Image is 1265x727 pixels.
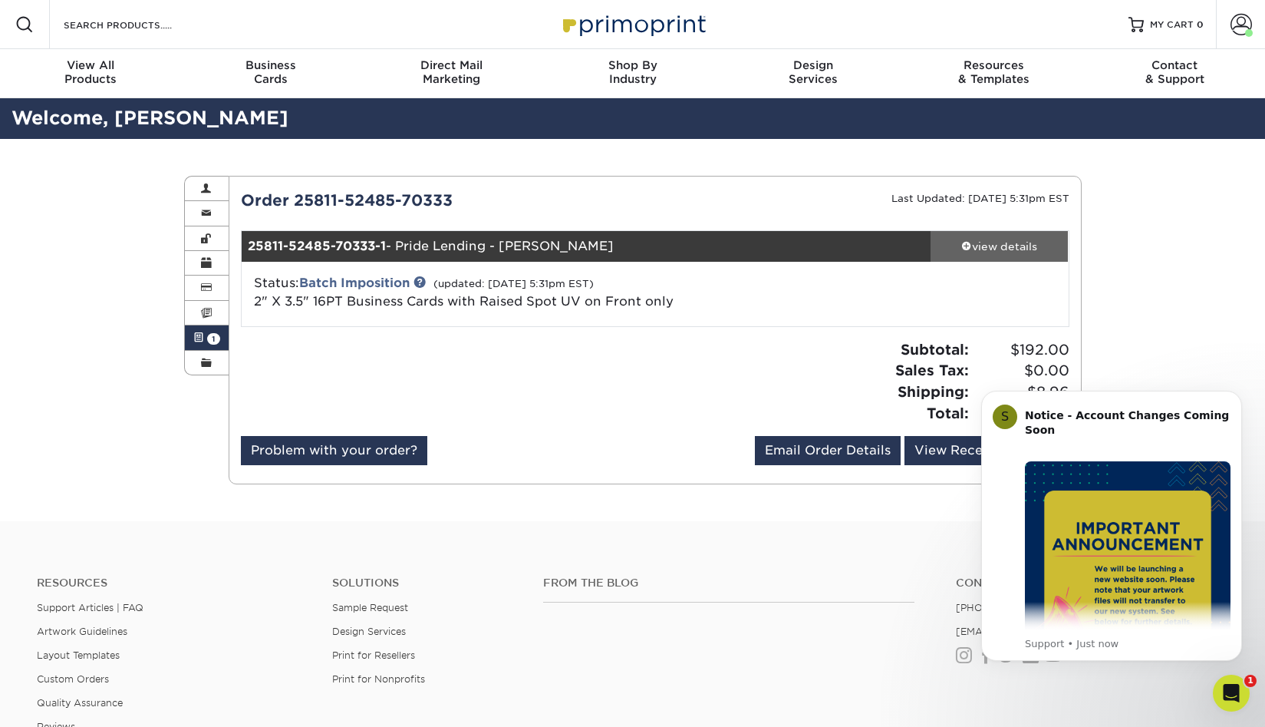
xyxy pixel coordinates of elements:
a: Contact& Support [1084,49,1265,98]
div: & Templates [904,58,1085,86]
span: MY CART [1150,18,1194,31]
div: Cards [181,58,362,86]
div: & Support [1084,58,1265,86]
iframe: Google Customer Reviews [4,680,130,722]
span: Design [723,58,904,72]
a: 1 [185,325,229,350]
a: Shop ByIndustry [542,49,723,98]
a: Direct MailMarketing [361,49,542,98]
span: Business [181,58,362,72]
a: Print for Resellers [332,649,415,661]
span: Shop By [542,58,723,72]
strong: Shipping: [898,383,969,400]
img: Primoprint [556,8,710,41]
div: view details [931,239,1069,254]
div: Order 25811-52485-70333 [229,189,655,212]
h4: Resources [37,577,309,590]
a: Email Order Details [755,436,901,465]
div: Services [723,58,904,86]
strong: 25811-52485-70333-1 [248,239,386,253]
a: Problem with your order? [241,436,427,465]
a: Design Services [332,626,406,637]
iframe: Intercom live chat [1213,675,1250,712]
input: SEARCH PRODUCTS..... [62,15,212,34]
div: Status: [242,274,792,311]
a: Resources& Templates [904,49,1085,98]
span: Contact [1084,58,1265,72]
a: [EMAIL_ADDRESS][DOMAIN_NAME] [956,626,1139,637]
a: Artwork Guidelines [37,626,127,637]
span: 0 [1197,19,1204,30]
strong: Sales Tax: [895,362,969,378]
h4: From the Blog [543,577,915,590]
a: BusinessCards [181,49,362,98]
a: Sample Request [332,602,408,613]
a: Support Articles | FAQ [37,602,143,613]
small: (updated: [DATE] 5:31pm EST) [433,278,594,289]
span: Direct Mail [361,58,542,72]
a: DesignServices [723,49,904,98]
a: Custom Orders [37,673,109,685]
span: Resources [904,58,1085,72]
span: $192.00 [973,339,1069,361]
h4: Solutions [332,577,520,590]
div: Marketing [361,58,542,86]
span: $0.00 [973,360,1069,382]
a: Layout Templates [37,649,120,661]
a: Batch Imposition [299,276,410,290]
a: 2" X 3.5" 16PT Business Cards with Raised Spot UV on Front only [254,294,674,309]
strong: Subtotal: [901,341,969,358]
a: Contact [956,577,1228,590]
a: View Receipt [904,436,1010,465]
a: view details [931,231,1069,262]
a: [PHONE_NUMBER] [956,602,1051,613]
a: Print for Nonprofits [332,673,425,685]
strong: Total: [927,405,969,421]
iframe: Intercom notifications message [958,368,1265,686]
span: 1 [207,333,220,345]
div: - Pride Lending - [PERSON_NAME] [242,231,931,262]
small: Last Updated: [DATE] 5:31pm EST [891,193,1069,204]
div: Industry [542,58,723,86]
span: 1 [1244,675,1257,687]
